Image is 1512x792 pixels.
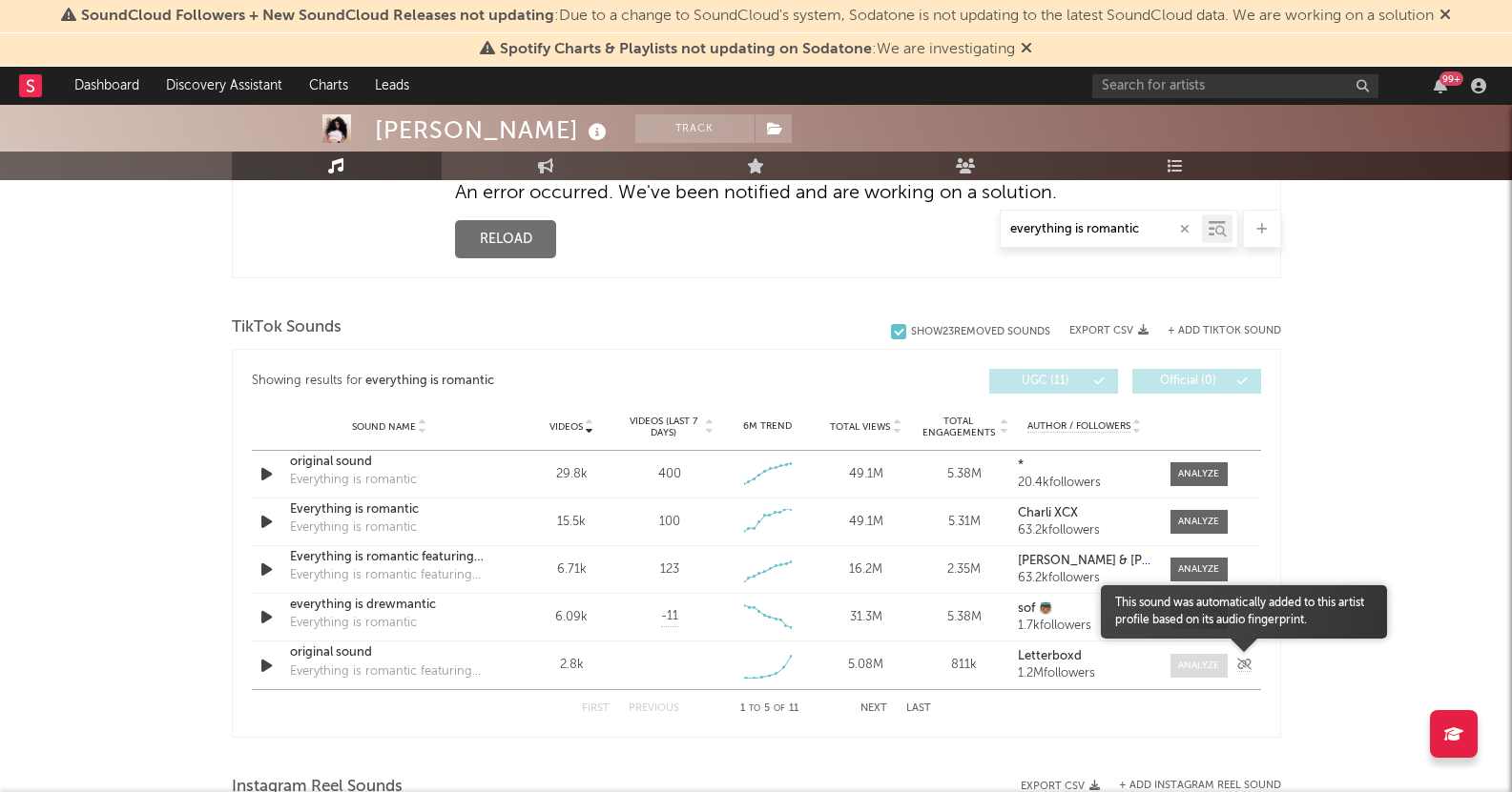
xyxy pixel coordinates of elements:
[1018,650,1150,663] a: Letterboxd
[1440,9,1451,24] span: Dismiss
[290,518,417,538] div: Everything is romantic
[528,560,616,579] div: 6.71k
[660,560,679,579] div: 123
[232,316,342,339] span: TikTok Sounds
[906,703,931,714] button: Last
[81,9,554,24] span: SoundCloud Followers + New SoundCloud Releases not updating
[1100,781,1281,791] div: + Add Instagram Reel Sound
[290,643,489,662] a: original sound
[830,421,890,433] span: Total Views
[860,703,887,714] button: Next
[625,416,702,438] span: Videos (last 7 days)
[528,465,616,484] div: 29.8k
[1021,42,1032,57] span: Dismiss
[500,42,1015,57] span: : We are investigating
[1145,376,1232,387] span: Official ( 0 )
[528,656,616,675] div: 2.8k
[920,465,1008,484] div: 5.38M
[821,656,910,675] div: 5.08M
[1018,507,1150,520] a: Charli XCX
[290,471,417,490] div: Everything is romantic
[290,566,489,585] div: Everything is romantic featuring [PERSON_NAME]
[365,370,494,393] div: everything is romantic
[1018,619,1150,633] div: 1.7k followers
[549,421,583,433] span: Videos
[1001,222,1202,237] input: Search by song name or URL
[661,607,678,626] span: -11
[920,656,1008,675] div: 811k
[500,42,872,57] span: Spotify Charts & Playlists not updating on Sodatone
[290,453,489,472] a: original sound
[290,662,489,681] div: Everything is romantic featuring [PERSON_NAME]
[821,608,910,627] div: 31.3M
[1018,524,1150,538] div: 63.2k followers
[1018,507,1078,519] strong: Charli XCX
[582,703,610,714] button: First
[1018,602,1150,616] a: sof 👼🏽
[1434,78,1447,93] button: 99+
[989,369,1118,394] button: UGC(11)
[717,698,822,721] div: 1 5 11
[635,114,755,143] button: Track
[1018,555,1229,567] strong: [PERSON_NAME] & [PERSON_NAME]
[1018,555,1150,568] a: [PERSON_NAME] & [PERSON_NAME]
[1018,650,1082,662] strong: Letterboxd
[659,513,680,532] div: 100
[1101,595,1387,629] span: This sound was automatically added to this artist profile based on its audio fingerprint.
[920,513,1008,532] div: 5.31M
[81,9,1434,24] span: : Due to a change to SoundCloud's system, Sodatone is not updating to the latest SoundCloud data....
[375,114,611,146] div: [PERSON_NAME]
[290,548,489,567] a: Everything is romantic featuring [PERSON_NAME]
[290,614,417,633] div: Everything is romantic
[528,513,616,532] div: 15.5k
[290,500,489,519] a: Everything is romantic
[296,67,362,105] a: Charts
[821,560,910,579] div: 16.2M
[290,596,489,615] a: everything is drewmantic
[528,608,616,627] div: 6.09k
[1149,326,1281,336] button: + Add TikTok Sound
[920,608,1008,627] div: 5.38M
[749,704,760,713] span: to
[723,419,812,434] div: 6M Trend
[1440,71,1463,86] div: 99 +
[352,421,416,433] span: Sound Name
[920,560,1008,579] div: 2.35M
[1132,369,1261,394] button: Official(0)
[821,465,910,484] div: 49.1M
[774,704,785,713] span: of
[658,465,681,484] div: 400
[920,416,997,438] span: Total Engagements
[1018,667,1150,680] div: 1.2M followers
[252,369,756,394] div: Showing results for
[1018,602,1053,615] strong: sof 👼🏽
[629,703,679,714] button: Previous
[1119,781,1281,791] button: + Add Instagram Reel Sound
[1168,326,1281,336] button: + Add TikTok Sound
[1018,477,1150,490] div: 20.4k followers
[821,513,910,532] div: 49.1M
[153,67,296,105] a: Discovery Assistant
[1092,74,1378,98] input: Search for artists
[362,67,423,105] a: Leads
[61,67,153,105] a: Dashboard
[1027,420,1130,433] span: Author / Followers
[911,326,1050,338] div: Show 23 Removed Sounds
[1018,572,1150,585] div: 63.2k followers
[1021,781,1100,792] button: Export CSV
[1069,325,1149,336] button: Export CSV
[1002,376,1089,387] span: UGC ( 11 )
